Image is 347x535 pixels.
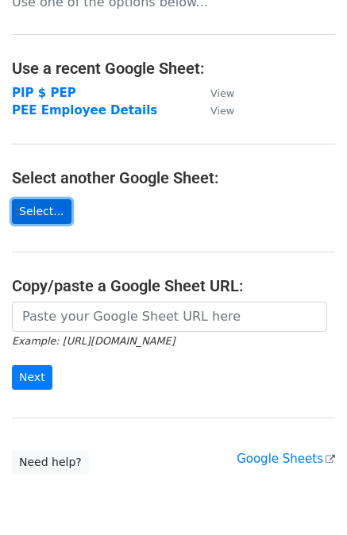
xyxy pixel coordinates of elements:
[12,199,71,224] a: Select...
[12,302,327,332] input: Paste your Google Sheet URL here
[12,103,157,117] a: PEE Employee Details
[12,276,335,295] h4: Copy/paste a Google Sheet URL:
[237,452,335,466] a: Google Sheets
[12,86,76,100] a: PIP $ PEP
[210,105,234,117] small: View
[210,87,234,99] small: View
[12,450,89,475] a: Need help?
[12,59,335,78] h4: Use a recent Google Sheet:
[195,103,234,117] a: View
[195,86,234,100] a: View
[268,459,347,535] iframe: Chat Widget
[12,168,335,187] h4: Select another Google Sheet:
[12,365,52,390] input: Next
[12,335,175,347] small: Example: [URL][DOMAIN_NAME]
